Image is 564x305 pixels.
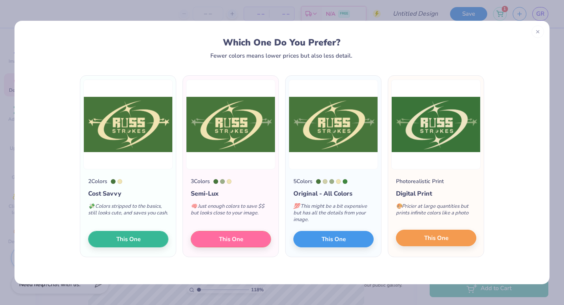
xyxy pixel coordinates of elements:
div: Which One Do You Prefer? [36,37,528,48]
div: 7494 C [220,179,225,184]
div: 7742 C [213,179,218,184]
div: 5807 C [323,179,327,184]
div: 2 Colors [88,177,107,185]
div: 7742 C [316,179,321,184]
div: This might be a bit expensive but has all the details from your image. [293,198,374,231]
span: 💸 [88,203,94,210]
div: 7499 C [117,179,122,184]
span: This One [424,234,448,243]
div: Semi-Lux [191,189,271,198]
div: Just enough colors to save $$ but looks close to your image. [191,198,271,224]
div: 3 Colors [191,177,210,185]
div: Pricier at large quantities but prints infinite colors like a photo [396,198,476,224]
span: 🎨 [396,203,402,210]
button: This One [293,231,374,247]
button: This One [396,230,476,246]
div: Digital Print [396,189,476,198]
div: Cost Savvy [88,189,168,198]
div: Fewer colors means lower prices but also less detail. [210,53,352,59]
div: 7499 C [336,179,341,184]
button: This One [88,231,168,247]
span: 🧠 [191,203,197,210]
div: 7742 C [111,179,116,184]
img: 2 color option [83,80,173,169]
span: This One [219,235,243,244]
div: 5 Colors [293,177,313,185]
div: Colors stripped to the basics, still looks cute, and saves you cash. [88,198,168,224]
img: 5 color option [289,80,378,169]
button: This One [191,231,271,247]
img: Photorealistic preview [391,80,481,169]
div: Original - All Colors [293,189,374,198]
span: This One [322,235,346,244]
span: This One [116,235,141,244]
span: 💯 [293,203,300,210]
div: 7499 C [227,179,231,184]
div: Photorealistic Print [396,177,444,185]
img: 3 color option [186,80,275,169]
div: 7741 C [343,179,347,184]
div: 7494 C [329,179,334,184]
